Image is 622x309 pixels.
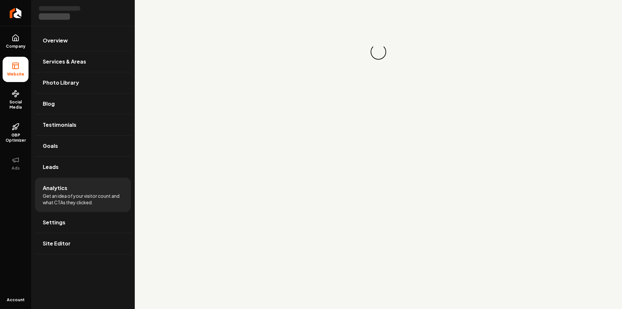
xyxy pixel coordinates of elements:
span: Ads [9,166,22,171]
div: Loading [369,43,388,61]
span: Leads [43,163,59,171]
a: Settings [35,212,131,233]
a: GBP Optimizer [3,118,29,148]
a: Photo Library [35,72,131,93]
span: Social Media [3,100,29,110]
a: Leads [35,157,131,177]
button: Ads [3,151,29,176]
span: Services & Areas [43,58,86,65]
a: Services & Areas [35,51,131,72]
span: GBP Optimizer [3,133,29,143]
a: Goals [35,136,131,156]
span: Analytics [43,184,67,192]
a: Testimonials [35,114,131,135]
a: Company [3,29,29,54]
img: Rebolt Logo [10,8,22,18]
span: Overview [43,37,68,44]
span: Account [7,297,25,303]
a: Site Editor [35,233,131,254]
span: Testimonials [43,121,76,129]
span: Get an idea of your visitor count and what CTAs they clicked. [43,193,123,206]
span: Site Editor [43,240,71,247]
span: Photo Library [43,79,79,87]
a: Overview [35,30,131,51]
a: Social Media [3,85,29,115]
span: Blog [43,100,55,108]
a: Blog [35,93,131,114]
span: Goals [43,142,58,150]
span: Company [3,44,28,49]
span: Website [5,72,27,77]
span: Settings [43,219,65,226]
